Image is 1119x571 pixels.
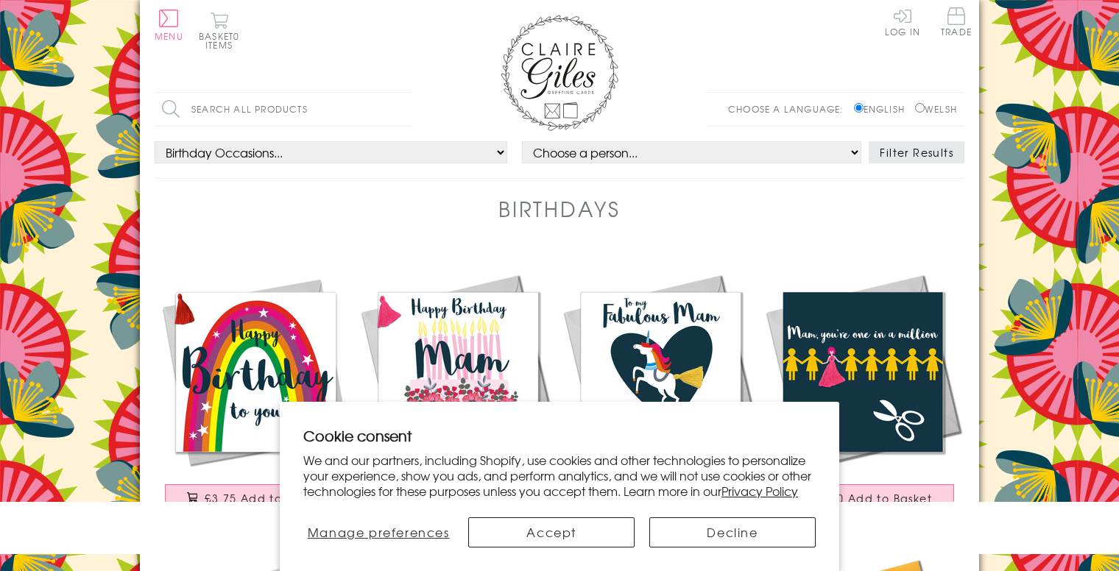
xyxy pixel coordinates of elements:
[468,517,635,547] button: Accept
[205,29,239,52] span: 0 items
[721,482,798,500] a: Privacy Policy
[199,12,239,49] button: Basket0 items
[854,103,864,113] input: English
[357,271,559,526] a: Birthday Card, Mam, Happy Birthday, Embellished with a tassel £3.50 Add to Basket
[155,29,183,43] span: Menu
[559,271,762,526] a: Birthday Card, Mam, Fabulous Mam Unicorn, Embellished with a tassel £3.50 Add to Basket
[357,271,559,473] img: Birthday Card, Mam, Happy Birthday, Embellished with a tassel
[869,141,964,163] button: Filter Results
[772,484,955,511] button: £3.50 Add to Basket
[812,491,932,506] span: £3.50 Add to Basket
[915,103,925,113] input: Welsh
[762,271,964,526] a: Birthday Card, Mam, One in a Million, Embellished with a tassel £3.50 Add to Basket
[915,102,957,116] label: Welsh
[398,93,412,126] input: Search
[762,271,964,473] img: Birthday Card, Mam, One in a Million, Embellished with a tassel
[303,517,453,547] button: Manage preferences
[941,7,972,39] a: Trade
[885,7,920,36] a: Log In
[559,271,762,473] img: Birthday Card, Mam, Fabulous Mam Unicorn, Embellished with a tassel
[155,93,412,126] input: Search all products
[649,517,816,547] button: Decline
[854,102,912,116] label: English
[308,523,450,541] span: Manage preferences
[155,271,357,526] a: Birthday Card, Rainbow, Embellished with a colourful tassel £3.75 Add to Basket
[303,453,816,498] p: We and our partners, including Shopify, use cookies and other technologies to personalize your ex...
[501,15,618,131] img: Claire Giles Greetings Cards
[165,484,347,511] button: £3.75 Add to Basket
[155,10,183,40] button: Menu
[728,102,851,116] p: Choose a language:
[205,491,325,506] span: £3.75 Add to Basket
[498,194,621,224] h1: Birthdays
[303,425,816,446] h2: Cookie consent
[941,7,972,36] span: Trade
[155,271,357,473] img: Birthday Card, Rainbow, Embellished with a colourful tassel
